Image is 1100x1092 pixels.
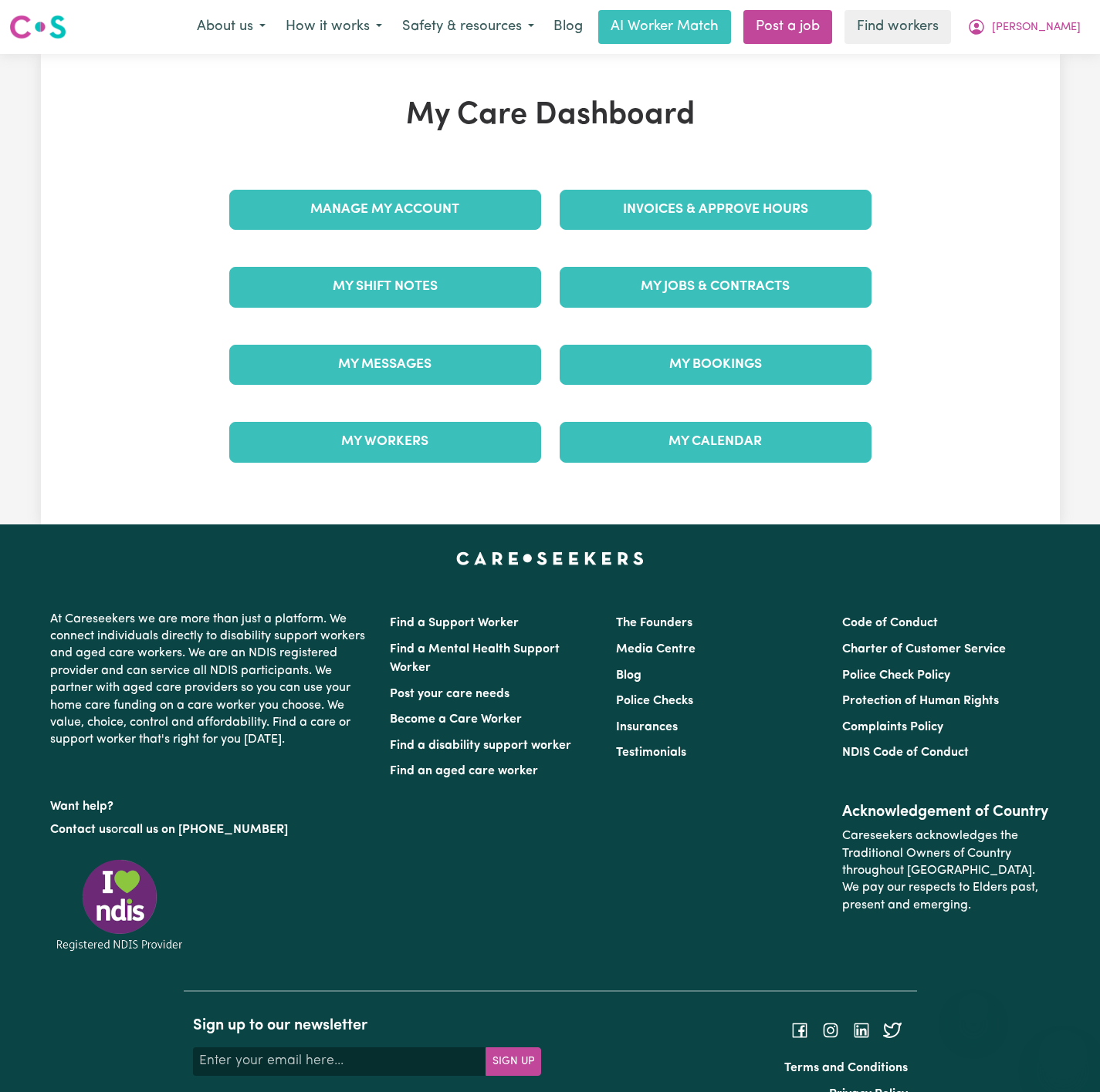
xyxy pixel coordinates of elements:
a: Media Centre [616,643,696,656]
a: Find a disability support worker [390,740,571,752]
h2: Acknowledgement of Country [842,803,1050,821]
a: Protection of Human Rights [842,695,999,707]
a: Invoices & Approve Hours [560,190,872,230]
h2: Sign up to our newsletter [193,1016,541,1035]
a: My Messages [229,345,541,385]
a: My Workers [229,422,541,462]
a: Careseekers home page [456,552,644,565]
button: About us [187,11,276,43]
img: Registered NDIS provider [50,857,189,953]
a: Post your care needs [390,688,509,700]
iframe: Button to launch messaging window [1038,1030,1088,1080]
span: [PERSON_NAME] [992,19,1081,36]
a: Follow Careseekers on LinkedIn [852,1023,871,1036]
a: Follow Careseekers on Twitter [883,1023,902,1036]
a: Follow Careseekers on Instagram [821,1023,840,1036]
a: Testimonials [616,747,686,759]
p: Want help? [50,792,371,815]
a: NDIS Code of Conduct [842,747,969,759]
h1: My Care Dashboard [220,97,881,134]
a: Code of Conduct [842,617,938,629]
a: Complaints Policy [842,721,943,733]
a: Post a job [743,10,832,44]
p: Careseekers acknowledges the Traditional Owners of Country throughout [GEOGRAPHIC_DATA]. We pay o... [842,821,1050,920]
button: How it works [276,11,392,43]
a: Police Checks [616,695,693,707]
a: My Shift Notes [229,267,541,307]
a: Find workers [844,10,951,44]
iframe: Close message [958,993,989,1024]
a: My Jobs & Contracts [560,267,872,307]
a: Contact us [50,824,111,836]
a: AI Worker Match [598,10,731,44]
a: Become a Care Worker [390,713,522,726]
a: Terms and Conditions [784,1062,908,1074]
a: Blog [544,10,592,44]
button: My Account [957,11,1091,43]
input: Enter your email here... [193,1047,486,1075]
a: Careseekers logo [9,9,66,45]
a: call us on [PHONE_NUMBER] [123,824,288,836]
p: At Careseekers we are more than just a platform. We connect individuals directly to disability su... [50,605,371,755]
button: Subscribe [486,1047,541,1075]
a: My Calendar [560,422,872,462]
img: Careseekers logo [9,13,66,41]
a: Find a Mental Health Support Worker [390,643,560,674]
a: Follow Careseekers on Facebook [790,1023,809,1036]
a: Find an aged care worker [390,765,538,777]
a: Police Check Policy [842,669,950,682]
a: Blog [616,669,641,682]
a: My Bookings [560,345,872,385]
a: Manage My Account [229,190,541,230]
p: or [50,815,371,844]
button: Safety & resources [392,11,544,43]
a: The Founders [616,617,692,629]
a: Insurances [616,721,678,733]
a: Charter of Customer Service [842,643,1006,656]
a: Find a Support Worker [390,617,519,629]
